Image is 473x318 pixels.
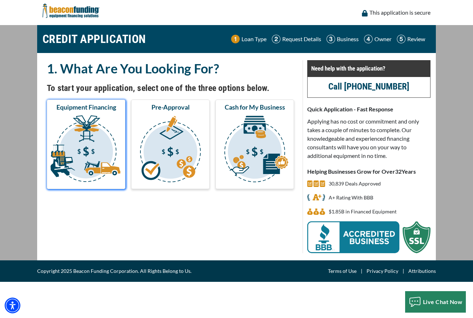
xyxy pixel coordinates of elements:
[133,114,208,186] img: Pre-Approval
[307,105,430,114] p: Quick Application - Fast Response
[311,64,427,73] p: Need help with the application?
[231,35,240,43] img: Step 1
[362,10,368,16] img: lock icon to convery security
[328,81,409,92] a: call (847) 897-2499
[307,221,430,253] img: BBB Acredited Business and SSL Protection
[329,179,381,188] p: 30,839 Deals Approved
[423,298,463,305] span: Live Chat Now
[407,35,425,43] p: Review
[337,35,359,43] p: Business
[47,60,294,77] h2: 1. What Are You Looking For?
[47,82,294,94] h4: To start your application, select one of the three options below.
[131,100,210,189] button: Pre-Approval
[225,103,285,111] span: Cash for My Business
[329,207,397,216] p: $1,849,189,507 in Financed Equipment
[327,35,335,43] img: Step 3
[405,291,466,313] button: Live Chat Now
[357,267,367,275] span: |
[282,35,321,43] p: Request Details
[47,100,125,189] button: Equipment Financing
[398,267,408,275] span: |
[48,114,124,186] img: Equipment Financing
[408,267,436,275] a: Attributions
[307,117,430,160] p: Applying has no cost or commitment and only takes a couple of minutes to complete. Our knowledgea...
[151,103,190,111] span: Pre-Approval
[5,298,20,313] div: Accessibility Menu
[328,267,357,275] a: Terms of Use
[272,35,280,43] img: Step 2
[367,267,398,275] a: Privacy Policy
[215,100,294,189] button: Cash for My Business
[395,168,402,175] span: 32
[43,29,146,49] h1: CREDIT APPLICATION
[364,35,373,43] img: Step 4
[397,35,405,43] img: Step 5
[217,114,293,186] img: Cash for My Business
[56,103,116,111] span: Equipment Financing
[37,267,191,275] span: Copyright 2025 Beacon Funding Corporation. All Rights Belong to Us.
[242,35,267,43] p: Loan Type
[329,193,373,202] p: A+ Rating With BBB
[369,8,430,17] p: This application is secure
[374,35,392,43] p: Owner
[307,167,430,176] p: Helping Businesses Grow for Over Years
